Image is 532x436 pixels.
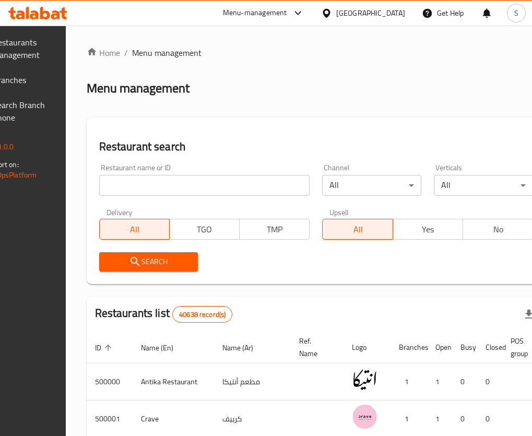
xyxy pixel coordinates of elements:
[391,332,427,363] th: Branches
[132,46,202,59] span: Menu management
[104,222,165,237] span: All
[299,335,331,360] span: Ref. Name
[477,363,502,400] td: 0
[223,7,287,19] div: Menu-management
[244,222,305,237] span: TMP
[214,363,291,400] td: مطعم أنتيكا
[108,255,190,268] span: Search
[239,219,310,240] button: TMP
[452,363,477,400] td: 0
[87,363,133,400] td: 500000
[124,46,128,59] li: /
[173,310,232,320] span: 40638 record(s)
[344,332,391,363] th: Logo
[133,363,214,400] td: Antika Restaurant
[87,80,190,97] h2: Menu management
[514,7,518,19] span: S
[322,175,421,196] div: All
[222,341,267,354] span: Name (Ar)
[393,219,463,240] button: Yes
[172,306,232,323] div: Total records count
[99,252,198,272] button: Search
[397,222,459,237] span: Yes
[336,7,405,19] div: [GEOGRAPHIC_DATA]
[427,363,452,400] td: 1
[452,332,477,363] th: Busy
[322,219,393,240] button: All
[95,305,233,323] h2: Restaurants list
[99,175,310,196] input: Search for restaurant name or ID..
[467,222,529,237] span: No
[99,219,170,240] button: All
[87,46,120,59] a: Home
[427,332,452,363] th: Open
[327,222,388,237] span: All
[174,222,235,237] span: TGO
[391,363,427,400] td: 1
[169,219,240,240] button: TGO
[352,404,378,430] img: Crave
[352,367,378,393] img: Antika Restaurant
[95,341,115,354] span: ID
[141,341,187,354] span: Name (En)
[477,332,502,363] th: Closed
[329,208,349,216] label: Upsell
[107,208,133,216] label: Delivery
